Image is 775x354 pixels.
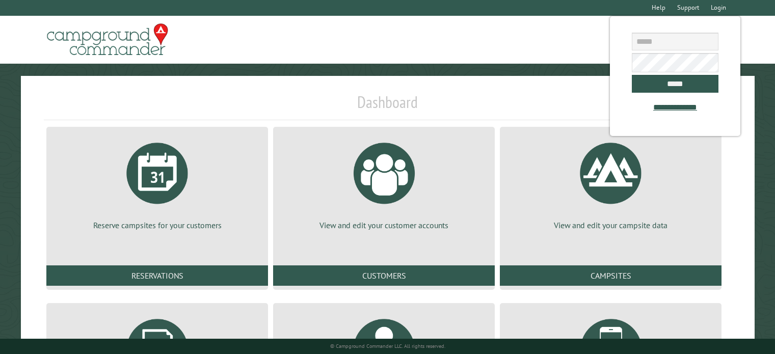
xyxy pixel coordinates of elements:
[285,220,483,231] p: View and edit your customer accounts
[500,265,721,286] a: Campsites
[273,265,495,286] a: Customers
[44,92,731,120] h1: Dashboard
[512,220,709,231] p: View and edit your campsite data
[59,135,256,231] a: Reserve campsites for your customers
[46,265,268,286] a: Reservations
[44,20,171,60] img: Campground Commander
[512,135,709,231] a: View and edit your campsite data
[285,135,483,231] a: View and edit your customer accounts
[59,220,256,231] p: Reserve campsites for your customers
[330,343,445,349] small: © Campground Commander LLC. All rights reserved.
